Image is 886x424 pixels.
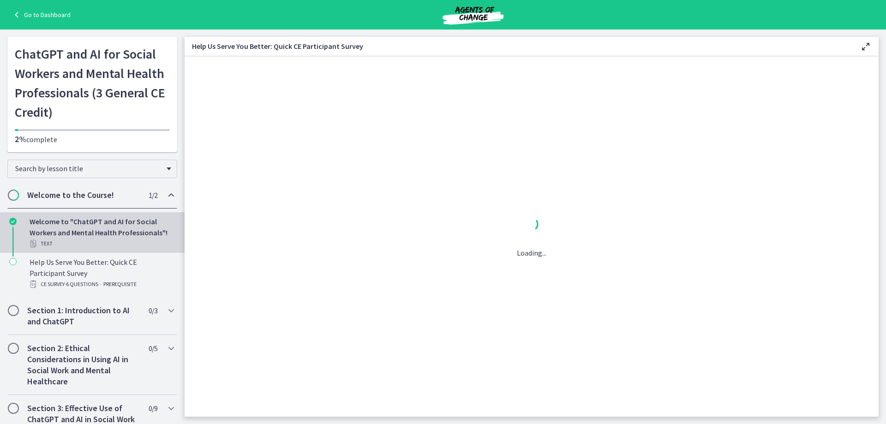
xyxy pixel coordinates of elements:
h2: Welcome to the Course! [27,190,140,201]
span: · [100,279,102,290]
span: 0 / 5 [149,343,157,354]
h2: Section 1: Introduction to AI and ChatGPT [27,305,140,327]
p: complete [15,134,170,145]
div: 1 [517,215,546,236]
h1: ChatGPT and AI for Social Workers and Mental Health Professionals (3 General CE Credit) [15,44,170,122]
h2: Section 2: Ethical Considerations in Using AI in Social Work and Mental Healthcare [27,343,140,387]
img: Agents of Change [418,4,528,26]
span: PREREQUISITE [103,279,137,290]
span: · 6 Questions [65,279,98,290]
i: Completed [9,218,17,225]
div: Search by lesson title [7,160,177,178]
p: Loading... [517,247,546,258]
span: 0 / 9 [149,403,157,414]
h3: Help Us Serve You Better: Quick CE Participant Survey [192,41,845,52]
span: 1 / 2 [149,190,157,201]
span: 2% [15,134,26,144]
div: CE Survey [30,279,174,290]
span: 0 / 3 [149,305,157,316]
a: Go to Dashboard [11,9,71,20]
div: Welcome to "ChatGPT and AI for Social Workers and Mental Health Professionals"! [30,216,174,249]
span: Search by lesson title [15,164,162,173]
div: Help Us Serve You Better: Quick CE Participant Survey [30,257,174,290]
div: Text [30,238,174,249]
